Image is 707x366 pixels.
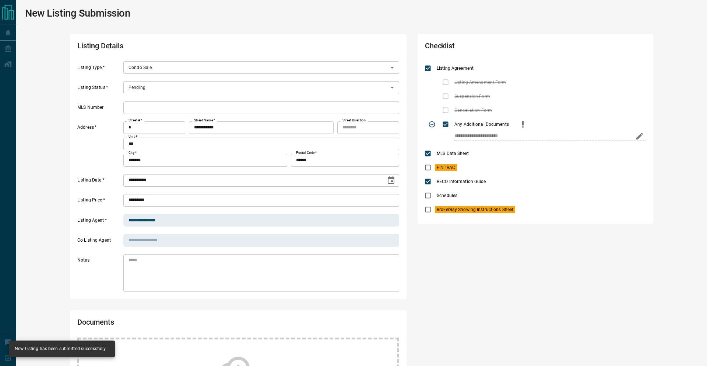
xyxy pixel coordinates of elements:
[384,173,398,188] button: Choose date, selected date is Aug 14, 2025
[453,79,508,86] span: Listing Amendment Form
[77,104,122,114] label: MLS Number
[123,81,399,94] div: Pending
[435,206,515,213] span: BrokerBay Showing Instructions Sheet
[435,164,457,171] span: FINTRAC
[435,65,475,72] span: Listing Agreement
[633,130,646,142] button: edit
[77,217,122,227] label: Listing Agent
[453,93,492,100] span: Suspension Form
[77,65,122,74] label: Listing Type
[77,318,270,330] h2: Documents
[129,134,138,139] label: Unit #
[517,117,529,131] button: priority
[194,118,215,123] label: Street Name
[435,192,459,199] span: Schedules
[342,118,366,123] label: Street Direction
[15,343,106,355] div: New Listing has been submitted successfully
[425,41,557,54] h2: Checklist
[77,41,270,54] h2: Listing Details
[296,151,317,155] label: Postal Code
[454,131,630,141] input: checklist input
[77,84,122,94] label: Listing Status
[453,121,511,128] span: Any Additional Documents
[77,177,122,187] label: Listing Date
[77,257,122,292] label: Notes
[425,117,439,131] span: Toggle Applicable
[435,178,488,185] span: RECO Information Guide
[123,61,399,74] div: Condo Sale
[77,124,122,166] label: Address
[129,151,137,155] label: City
[77,197,122,207] label: Listing Price
[25,7,130,19] h1: New Listing Submission
[435,150,471,157] span: MLS Data Sheet
[129,118,142,123] label: Street #
[77,237,122,247] label: Co Listing Agent
[453,107,494,114] span: Cancellation Form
